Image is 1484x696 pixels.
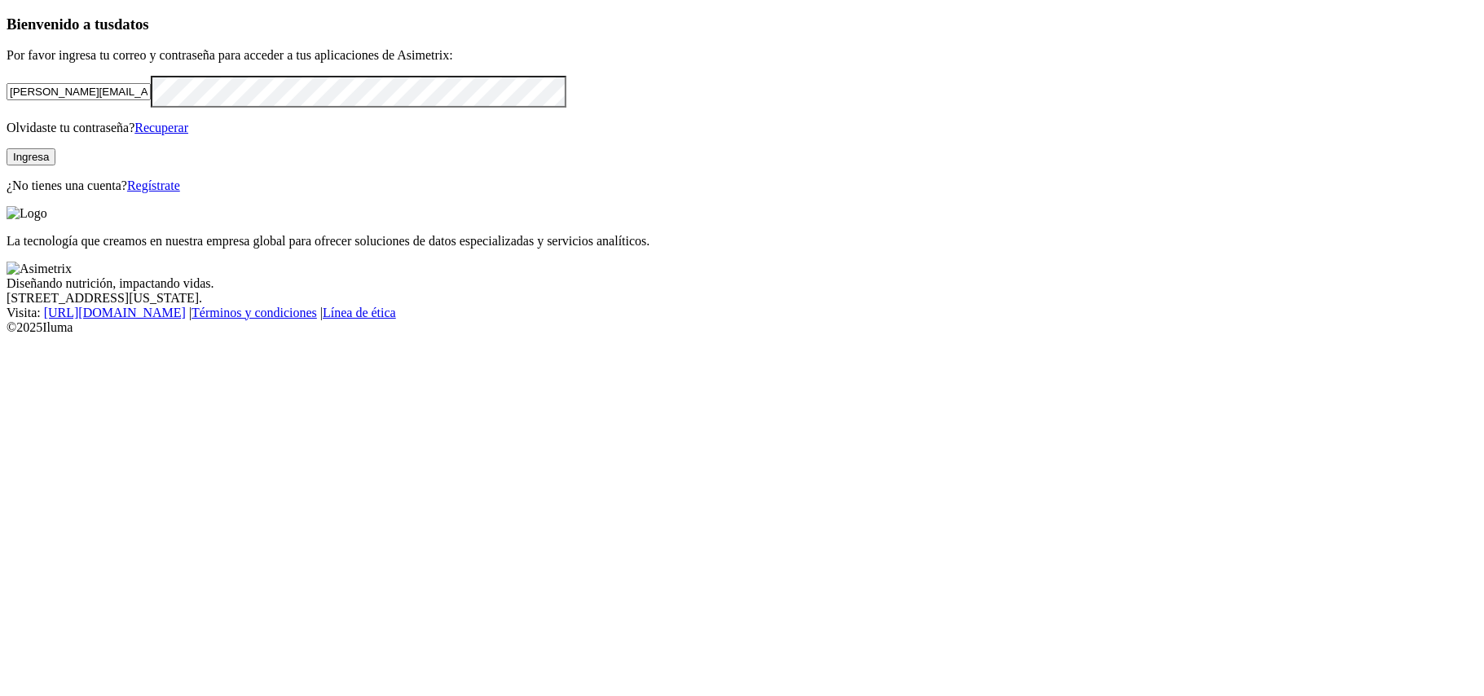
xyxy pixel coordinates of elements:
div: © 2025 Iluma [7,320,1477,335]
a: Recuperar [134,121,188,134]
h3: Bienvenido a tus [7,15,1477,33]
a: Línea de ética [323,306,396,319]
div: Diseñando nutrición, impactando vidas. [7,276,1477,291]
p: Olvidaste tu contraseña? [7,121,1477,135]
span: datos [114,15,149,33]
img: Asimetrix [7,262,72,276]
a: [URL][DOMAIN_NAME] [44,306,186,319]
a: Regístrate [127,178,180,192]
div: [STREET_ADDRESS][US_STATE]. [7,291,1477,306]
img: Logo [7,206,47,221]
p: ¿No tienes una cuenta? [7,178,1477,193]
a: Términos y condiciones [192,306,317,319]
p: Por favor ingresa tu correo y contraseña para acceder a tus aplicaciones de Asimetrix: [7,48,1477,63]
input: Tu correo [7,83,151,100]
button: Ingresa [7,148,55,165]
p: La tecnología que creamos en nuestra empresa global para ofrecer soluciones de datos especializad... [7,234,1477,249]
div: Visita : | | [7,306,1477,320]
